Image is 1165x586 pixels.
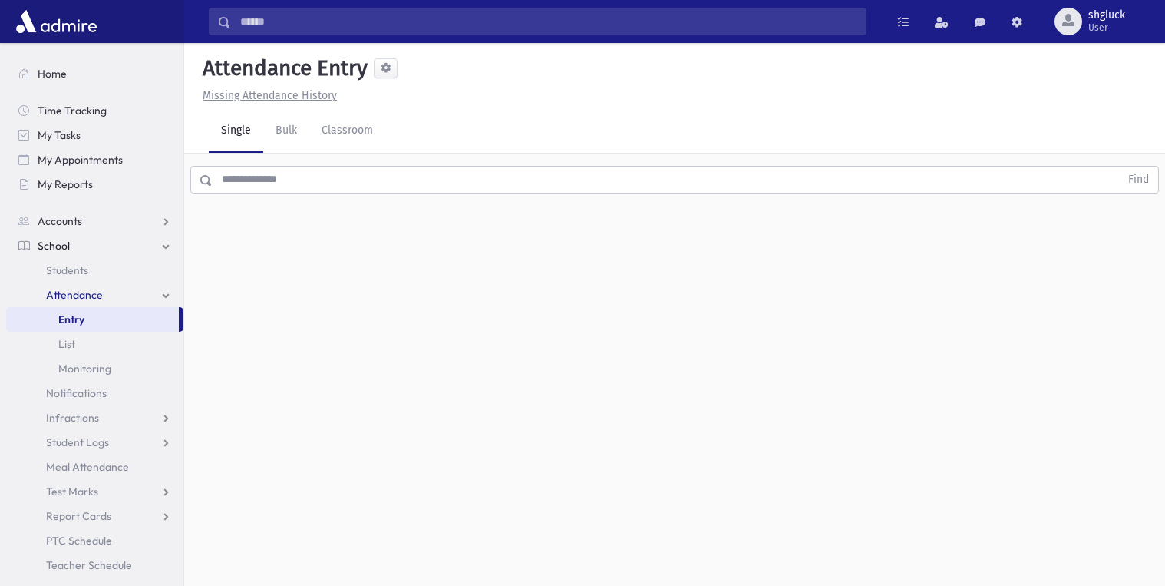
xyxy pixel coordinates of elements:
input: Search [231,8,866,35]
a: Single [209,110,263,153]
a: Report Cards [6,504,183,528]
span: Time Tracking [38,104,107,118]
a: Teacher Schedule [6,553,183,578]
a: Time Tracking [6,98,183,123]
span: My Tasks [38,128,81,142]
span: My Reports [38,177,93,191]
a: My Appointments [6,147,183,172]
span: Teacher Schedule [46,558,132,572]
a: Attendance [6,283,183,307]
u: Missing Attendance History [203,89,337,102]
a: Entry [6,307,179,332]
span: Monitoring [58,362,111,376]
a: Accounts [6,209,183,233]
h5: Attendance Entry [196,55,368,81]
a: Meal Attendance [6,455,183,479]
span: shgluck [1088,9,1125,22]
span: User [1088,22,1125,34]
button: Find [1119,167,1158,193]
a: School [6,233,183,258]
a: Classroom [309,110,385,153]
a: My Tasks [6,123,183,147]
a: Monitoring [6,356,183,381]
a: Students [6,258,183,283]
a: Missing Attendance History [196,89,337,102]
a: Home [6,61,183,86]
span: Meal Attendance [46,460,129,474]
span: Infractions [46,411,99,425]
a: Bulk [263,110,309,153]
span: School [38,239,70,253]
span: Student Logs [46,435,109,449]
span: Entry [58,313,84,326]
span: PTC Schedule [46,534,112,548]
span: Test Marks [46,485,98,498]
a: My Reports [6,172,183,197]
a: Infractions [6,406,183,430]
span: List [58,337,75,351]
a: Notifications [6,381,183,406]
span: Notifications [46,386,107,400]
span: Report Cards [46,509,111,523]
span: Students [46,263,88,277]
span: Accounts [38,214,82,228]
span: My Appointments [38,153,123,167]
a: List [6,332,183,356]
span: Attendance [46,288,103,302]
span: Home [38,67,67,81]
a: Student Logs [6,430,183,455]
img: AdmirePro [12,6,101,37]
a: Test Marks [6,479,183,504]
a: PTC Schedule [6,528,183,553]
